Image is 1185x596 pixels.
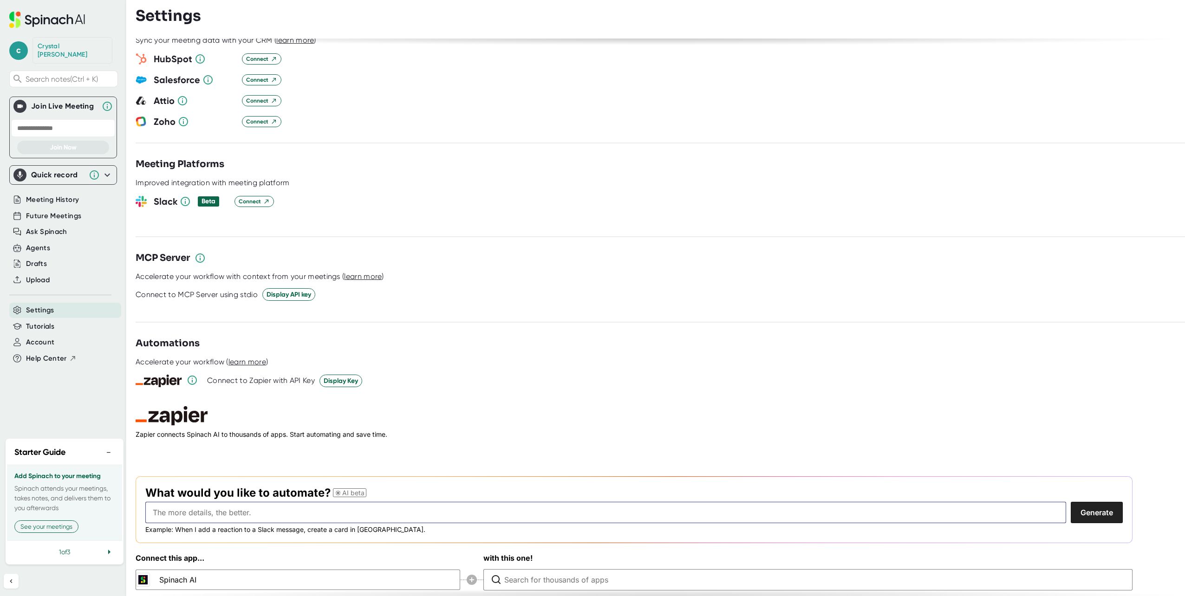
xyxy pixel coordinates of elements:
div: Beta [202,197,215,206]
span: learn more [344,272,382,281]
h3: MCP Server [136,251,190,265]
span: learn more [276,36,314,45]
h3: Automations [136,337,200,350]
p: Spinach attends your meetings, takes notes, and delivers them to you afterwards [14,484,115,513]
span: Search notes (Ctrl + K) [26,75,115,84]
button: See your meetings [14,520,78,533]
span: Join Now [50,143,77,151]
h3: Settings [136,7,201,25]
button: Display Key [319,375,362,387]
img: Join Live Meeting [15,102,25,111]
h3: Attio [154,94,235,108]
h3: Slack [154,194,228,208]
button: Join Now [17,141,109,154]
button: Collapse sidebar [4,574,19,589]
button: Ask Spinach [26,227,67,237]
span: 1 of 3 [59,548,70,556]
div: Connect to Zapier with API Key [207,376,315,385]
h3: Zoho [154,115,235,129]
div: Crystal Phillips [38,42,107,58]
button: Tutorials [26,321,54,332]
div: Connect to MCP Server using stdio [136,290,258,299]
div: Join Live MeetingJoin Live Meeting [13,97,113,116]
span: Connect [239,197,270,206]
button: Upload [26,275,50,285]
button: − [103,446,115,459]
button: Connect [242,116,281,127]
span: c [9,41,28,60]
button: Connect [242,95,281,106]
span: Display API key [267,290,311,299]
button: Help Center [26,353,77,364]
img: gYkAAAAABJRU5ErkJggg== [136,74,147,85]
div: Quick record [13,166,113,184]
img: 1I1G5n7jxf+A3Uo+NKs5bAAAAAElFTkSuQmCC [136,116,147,127]
button: Settings [26,305,54,316]
div: Sync your meeting data with your CRM ( ) [136,36,316,45]
span: Display Key [324,376,358,386]
span: Connect [246,117,277,126]
h3: Meeting Platforms [136,157,224,171]
h2: Starter Guide [14,446,65,459]
h3: Salesforce [154,73,235,87]
button: Future Meetings [26,211,81,221]
div: Join Live Meeting [31,102,97,111]
span: Connect [246,55,277,63]
div: Quick record [31,170,84,180]
div: Improved integration with meeting platform [136,178,290,188]
h3: HubSpot [154,52,235,66]
button: Connect [242,74,281,85]
div: Accelerate your workflow with context from your meetings ( ) [136,272,384,281]
img: 5H9lqcfvy4PBuAAAAAElFTkSuQmCC [136,95,147,106]
span: Connect [246,76,277,84]
button: Connect [242,53,281,65]
h3: Add Spinach to your meeting [14,473,115,480]
button: Drafts [26,259,47,269]
button: Meeting History [26,194,79,205]
span: learn more [228,357,266,366]
button: Display API key [262,288,315,301]
button: Connect [234,196,274,207]
span: Help Center [26,353,67,364]
div: Accelerate your workflow ( ) [136,357,268,367]
button: Agents [26,243,50,253]
button: Account [26,337,54,348]
span: Connect [246,97,277,105]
